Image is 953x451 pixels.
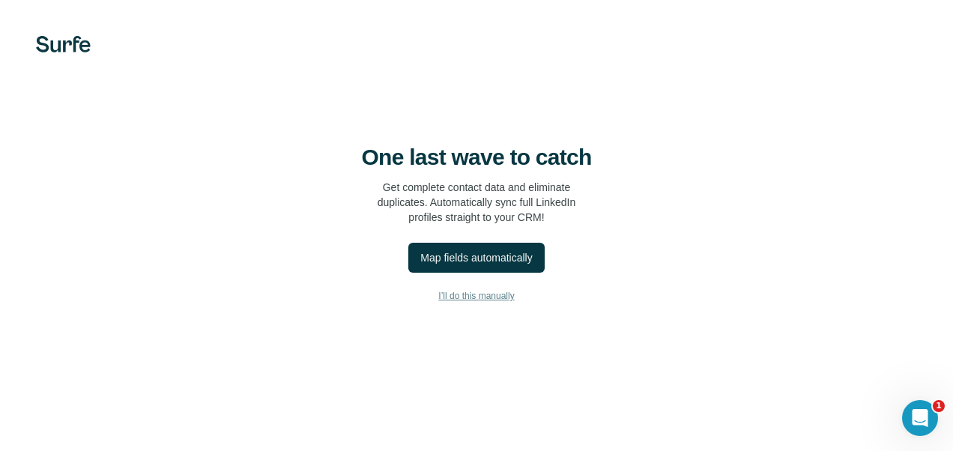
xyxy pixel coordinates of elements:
h4: One last wave to catch [362,144,592,171]
iframe: Intercom live chat [902,400,938,436]
img: Surfe's logo [36,36,91,52]
p: Get complete contact data and eliminate duplicates. Automatically sync full LinkedIn profiles str... [378,180,576,225]
div: Map fields automatically [420,250,532,265]
span: I’ll do this manually [438,289,514,303]
button: I’ll do this manually [30,285,923,307]
button: Map fields automatically [408,243,544,273]
span: 1 [933,400,945,412]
